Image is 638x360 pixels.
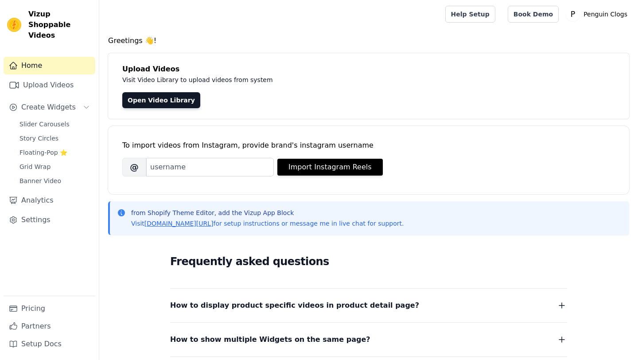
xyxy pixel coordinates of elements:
button: How to show multiple Widgets on the same page? [170,333,567,346]
img: Vizup [7,18,21,32]
input: username [146,158,274,176]
a: Floating-Pop ⭐ [14,146,95,159]
a: Grid Wrap [14,160,95,173]
h4: Greetings 👋! [108,35,629,46]
text: P [571,10,575,19]
span: @ [122,158,146,176]
span: Grid Wrap [19,162,51,171]
p: from Shopify Theme Editor, add the Vizup App Block [131,208,404,217]
a: Banner Video [14,175,95,187]
h4: Upload Videos [122,64,615,74]
span: Story Circles [19,134,58,143]
button: How to display product specific videos in product detail page? [170,299,567,312]
span: Slider Carousels [19,120,70,129]
a: Slider Carousels [14,118,95,130]
button: P Penguin Clogs [566,6,631,22]
a: Story Circles [14,132,95,145]
a: Analytics [4,192,95,209]
a: Upload Videos [4,76,95,94]
button: Import Instagram Reels [277,159,383,176]
h2: Frequently asked questions [170,253,567,270]
a: Partners [4,317,95,335]
p: Visit for setup instructions or message me in live chat for support. [131,219,404,228]
p: Visit Video Library to upload videos from system [122,74,519,85]
div: To import videos from Instagram, provide brand's instagram username [122,140,615,151]
a: Settings [4,211,95,229]
a: Pricing [4,300,95,317]
a: Home [4,57,95,74]
a: Book Demo [508,6,559,23]
span: Vizup Shoppable Videos [28,9,92,41]
a: Help Setup [445,6,495,23]
span: How to display product specific videos in product detail page? [170,299,419,312]
a: [DOMAIN_NAME][URL] [144,220,214,227]
span: Banner Video [19,176,61,185]
a: Open Video Library [122,92,200,108]
p: Penguin Clogs [580,6,631,22]
span: Floating-Pop ⭐ [19,148,67,157]
a: Setup Docs [4,335,95,353]
button: Create Widgets [4,98,95,116]
span: Create Widgets [21,102,76,113]
span: How to show multiple Widgets on the same page? [170,333,370,346]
